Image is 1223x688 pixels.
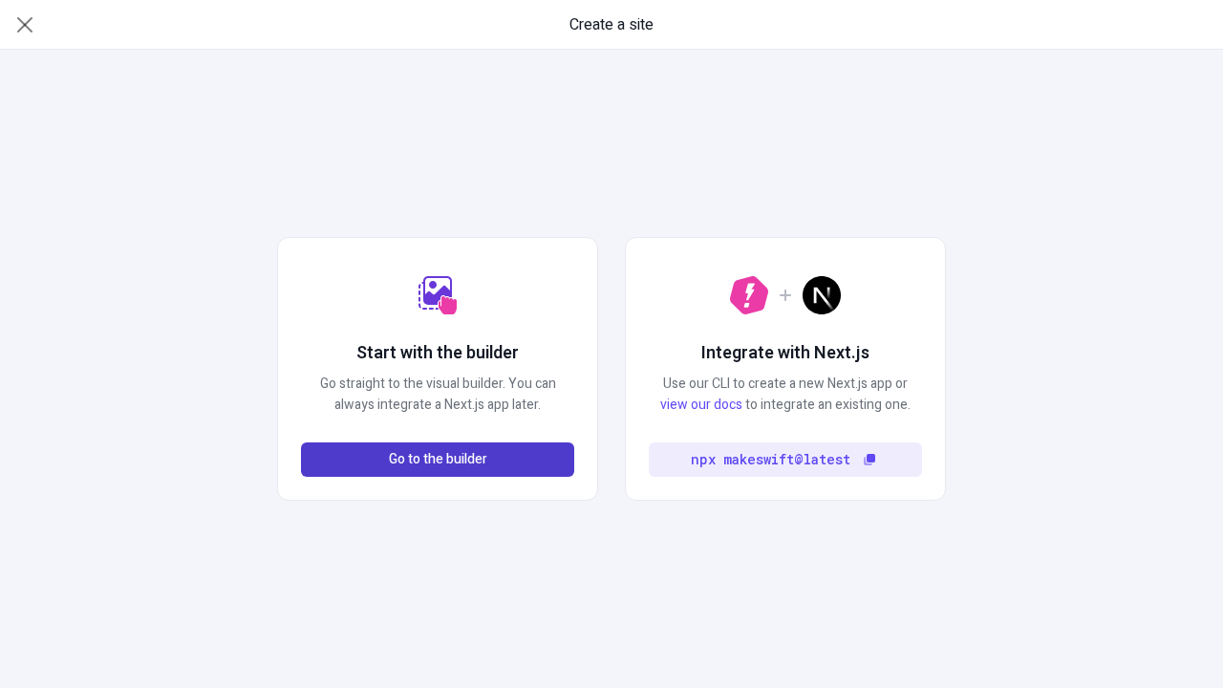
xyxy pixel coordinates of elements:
span: Create a site [569,13,654,36]
button: Go to the builder [301,442,574,477]
span: Go to the builder [389,449,487,470]
p: Use our CLI to create a new Next.js app or to integrate an existing one. [649,374,922,416]
code: npx makeswift@latest [691,449,850,470]
a: view our docs [660,395,742,415]
h2: Start with the builder [356,341,519,366]
p: Go straight to the visual builder. You can always integrate a Next.js app later. [301,374,574,416]
h2: Integrate with Next.js [701,341,869,366]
